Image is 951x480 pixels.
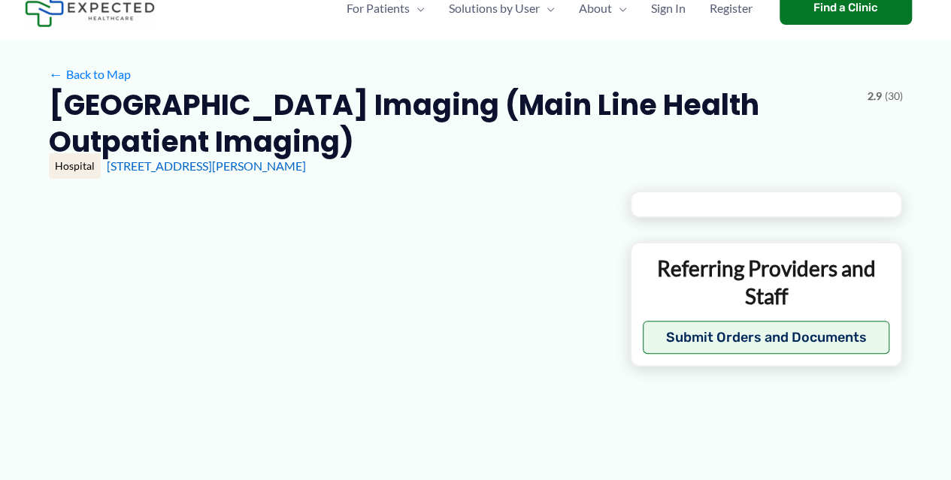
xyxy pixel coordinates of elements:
[49,63,131,86] a: ←Back to Map
[643,255,890,309] p: Referring Providers and Staff
[107,158,306,173] a: [STREET_ADDRESS][PERSON_NAME]
[49,153,101,179] div: Hospital
[885,86,903,106] span: (30)
[49,86,856,161] h2: [GEOGRAPHIC_DATA] Imaging (Main Line Health Outpatient Imaging)
[868,86,882,106] span: 2.9
[643,321,890,354] button: Submit Orders and Documents
[49,67,63,81] span: ←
